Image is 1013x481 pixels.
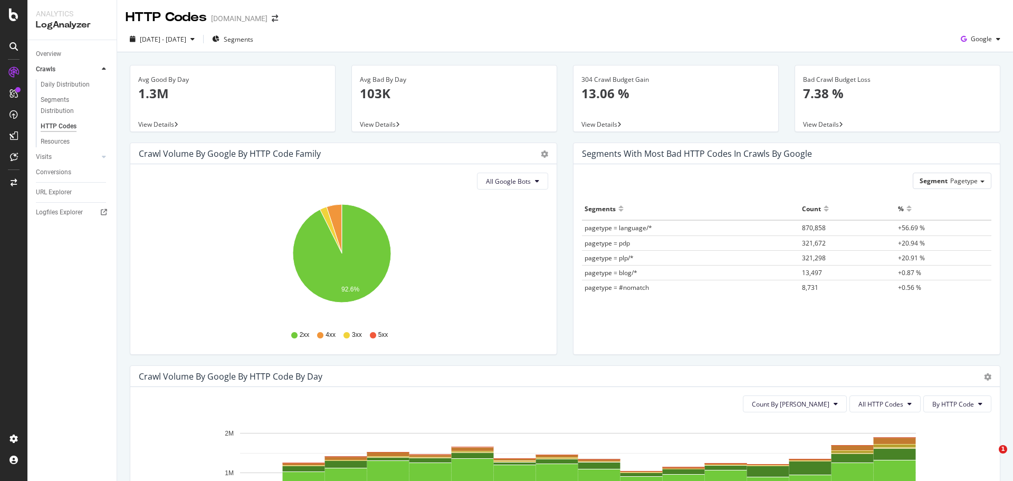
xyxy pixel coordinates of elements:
div: gear [984,373,991,381]
a: URL Explorer [36,187,109,198]
div: Analytics [36,8,108,19]
span: 870,858 [802,223,826,232]
span: pagetype = #nomatch [585,283,649,292]
div: Visits [36,152,52,163]
span: +0.87 % [898,268,921,277]
div: [DOMAIN_NAME] [211,13,267,24]
div: Bad Crawl Budget Loss [803,75,992,84]
a: Segments Distribution [41,95,109,117]
span: Count By Day [752,400,829,409]
span: Segments [224,35,253,44]
div: 304 Crawl Budget Gain [581,75,770,84]
span: View Details [360,120,396,129]
button: All HTTP Codes [849,395,921,412]
span: [DATE] - [DATE] [140,35,186,44]
span: View Details [803,120,839,129]
div: Avg Bad By Day [360,75,549,84]
iframe: Intercom live chat [977,445,1002,470]
span: +0.56 % [898,283,921,292]
p: 7.38 % [803,84,992,102]
span: All Google Bots [486,177,531,186]
div: gear [541,150,548,158]
div: Crawl Volume by google by HTTP Code by Day [139,371,322,382]
button: All Google Bots [477,173,548,190]
span: pagetype = pdp [585,239,630,248]
span: All HTTP Codes [858,400,903,409]
span: 2xx [300,331,310,339]
span: 5xx [378,331,388,339]
a: Daily Distribution [41,79,109,90]
svg: A chart. [139,198,544,320]
p: 1.3M [138,84,327,102]
span: View Details [138,120,174,129]
span: pagetype = blog/* [585,268,637,277]
span: Pagetype [950,176,978,185]
span: pagetype = language/* [585,223,652,232]
span: pagetype = plp/* [585,253,634,262]
span: Google [971,34,992,43]
a: Conversions [36,167,109,178]
div: Resources [41,136,70,147]
text: 1M [225,469,234,477]
span: Segment [920,176,948,185]
a: HTTP Codes [41,121,109,132]
span: By HTTP Code [932,400,974,409]
span: 4xx [326,331,336,339]
span: View Details [581,120,617,129]
div: Segments Distribution [41,95,99,117]
div: Crawl Volume by google by HTTP Code Family [139,148,321,159]
a: Crawls [36,64,99,75]
div: LogAnalyzer [36,19,108,31]
span: +20.91 % [898,253,925,262]
div: HTTP Codes [41,121,77,132]
p: 103K [360,84,549,102]
a: Visits [36,152,99,163]
div: arrow-right-arrow-left [272,15,278,22]
button: By HTTP Code [923,395,991,412]
button: Google [957,31,1005,48]
a: Logfiles Explorer [36,207,109,218]
a: Resources [41,136,109,147]
span: 3xx [352,331,362,339]
button: [DATE] - [DATE] [126,31,199,48]
div: % [898,200,904,217]
span: 1 [999,445,1007,454]
span: 321,298 [802,253,826,262]
a: Overview [36,49,109,60]
div: Conversions [36,167,71,178]
div: URL Explorer [36,187,72,198]
div: Overview [36,49,61,60]
div: Crawls [36,64,55,75]
div: Segments with most bad HTTP codes in Crawls by google [582,148,812,159]
button: Segments [208,31,257,48]
div: Daily Distribution [41,79,90,90]
span: 321,672 [802,239,826,248]
div: Count [802,200,821,217]
p: 13.06 % [581,84,770,102]
span: 13,497 [802,268,822,277]
span: +56.69 % [898,223,925,232]
div: HTTP Codes [126,8,207,26]
div: Avg Good By Day [138,75,327,84]
text: 92.6% [341,286,359,293]
div: Segments [585,200,616,217]
span: 8,731 [802,283,818,292]
div: Logfiles Explorer [36,207,83,218]
span: +20.94 % [898,239,925,248]
text: 2M [225,430,234,437]
button: Count By [PERSON_NAME] [743,395,847,412]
